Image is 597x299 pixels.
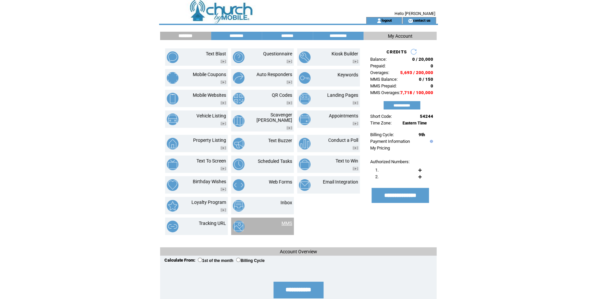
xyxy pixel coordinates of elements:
a: Birthday Wishes [193,179,226,184]
a: Tracking URL [199,221,226,226]
img: qr-codes.png [233,93,244,104]
img: loyalty-program.png [167,200,178,212]
a: Appointments [329,113,358,118]
a: Text Buzzer [268,138,292,143]
img: video.png [220,188,226,191]
img: scavenger-hunt.png [233,115,244,127]
img: vehicle-listing.png [167,113,178,125]
a: Text Blast [206,51,226,56]
span: Prepaid: [370,63,386,68]
img: mobile-coupons.png [167,72,178,84]
img: web-forms.png [233,179,244,191]
img: video.png [220,167,226,171]
span: Authorized Numbers: [370,159,410,164]
a: Conduct a Poll [328,137,358,143]
span: 0 [431,83,433,88]
a: Auto Responders [256,72,292,77]
img: video.png [220,146,226,150]
img: keywords.png [299,72,311,84]
input: Billing Cycle [236,258,240,262]
img: video.png [353,60,358,63]
span: Calculate From: [164,258,195,263]
img: mobile-websites.png [167,93,178,104]
img: kiosk-builder.png [299,51,311,63]
a: QR Codes [272,92,292,98]
img: video.png [353,167,358,171]
img: contact_us_icon.gif [408,18,413,23]
img: video.png [220,208,226,212]
a: Loyalty Program [191,200,226,205]
span: 0 / 20,000 [412,57,433,62]
a: logout [382,18,392,22]
img: video.png [353,122,358,125]
input: 1st of the month [198,258,202,262]
img: video.png [286,126,292,130]
img: video.png [220,122,226,125]
span: Balance: [370,57,387,62]
span: Hello [PERSON_NAME] [395,11,435,16]
a: Questionnaire [263,51,292,56]
a: Inbox [280,200,292,205]
img: video.png [220,101,226,105]
img: mms.png [233,221,244,232]
span: 9th [419,132,425,137]
a: My Pricing [370,145,390,151]
span: 0 / 150 [419,77,433,82]
img: conduct-a-poll.png [299,138,311,149]
img: auto-responders.png [233,72,244,84]
span: 2. [375,174,379,179]
a: Mobile Websites [193,92,226,98]
a: MMS [281,221,292,226]
img: video.png [286,101,292,105]
span: 54244 [420,114,433,119]
span: Billing Cycle: [370,132,394,137]
img: text-blast.png [167,51,178,63]
a: Text to Win [336,158,358,164]
img: help.gif [428,140,433,143]
img: birthday-wishes.png [167,179,178,191]
span: CREDITS [387,49,407,54]
img: video.png [286,80,292,84]
span: Account Overview [280,249,317,254]
img: scheduled-tasks.png [233,159,244,170]
img: video.png [353,101,358,105]
img: property-listing.png [167,138,178,149]
a: Kiosk Builder [332,51,358,56]
a: Vehicle Listing [196,113,226,118]
span: MMS Overages: [370,90,400,95]
a: Property Listing [193,137,226,143]
span: My Account [388,33,413,39]
a: Mobile Coupons [193,72,226,77]
a: Scavenger [PERSON_NAME] [256,112,292,123]
img: text-buzzer.png [233,138,244,149]
span: Eastern Time [403,121,427,125]
img: appointments.png [299,113,311,125]
a: Web Forms [269,179,292,185]
span: MMS Prepaid: [370,83,397,88]
a: Scheduled Tasks [258,159,292,164]
img: tracking-url.png [167,221,178,232]
a: Landing Pages [327,92,358,98]
span: Short Code: [370,114,392,119]
img: inbox.png [233,200,244,212]
a: Email Integration [323,179,358,185]
img: landing-pages.png [299,93,311,104]
a: Text To Screen [196,158,226,164]
span: Overages: [370,70,389,75]
span: Time Zone: [370,120,392,125]
img: email-integration.png [299,179,311,191]
a: Keywords [338,72,358,77]
img: account_icon.gif [377,18,382,23]
img: text-to-screen.png [167,159,178,170]
span: 0 [431,63,433,68]
img: questionnaire.png [233,51,244,63]
a: Payment Information [370,139,410,144]
span: 1. [375,168,379,173]
img: text-to-win.png [299,159,311,170]
img: video.png [220,60,226,63]
a: contact us [413,18,431,22]
img: video.png [353,146,358,150]
img: video.png [286,60,292,63]
label: Billing Cycle [236,258,264,263]
span: 5,693 / 200,000 [400,70,433,75]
